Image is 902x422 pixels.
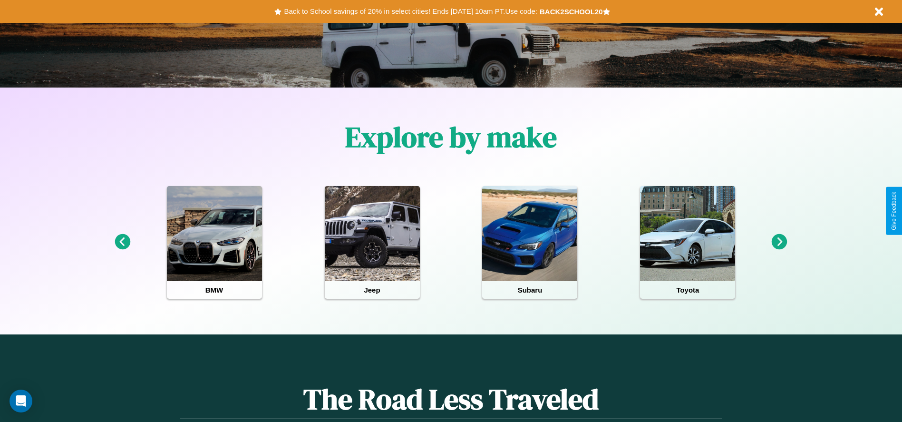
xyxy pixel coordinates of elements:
[640,281,735,299] h4: Toyota
[325,281,420,299] h4: Jeep
[345,118,557,157] h1: Explore by make
[891,192,897,230] div: Give Feedback
[167,281,262,299] h4: BMW
[540,8,603,16] b: BACK2SCHOOL20
[281,5,539,18] button: Back to School savings of 20% in select cities! Ends [DATE] 10am PT.Use code:
[180,380,721,419] h1: The Road Less Traveled
[482,281,577,299] h4: Subaru
[10,390,32,412] div: Open Intercom Messenger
